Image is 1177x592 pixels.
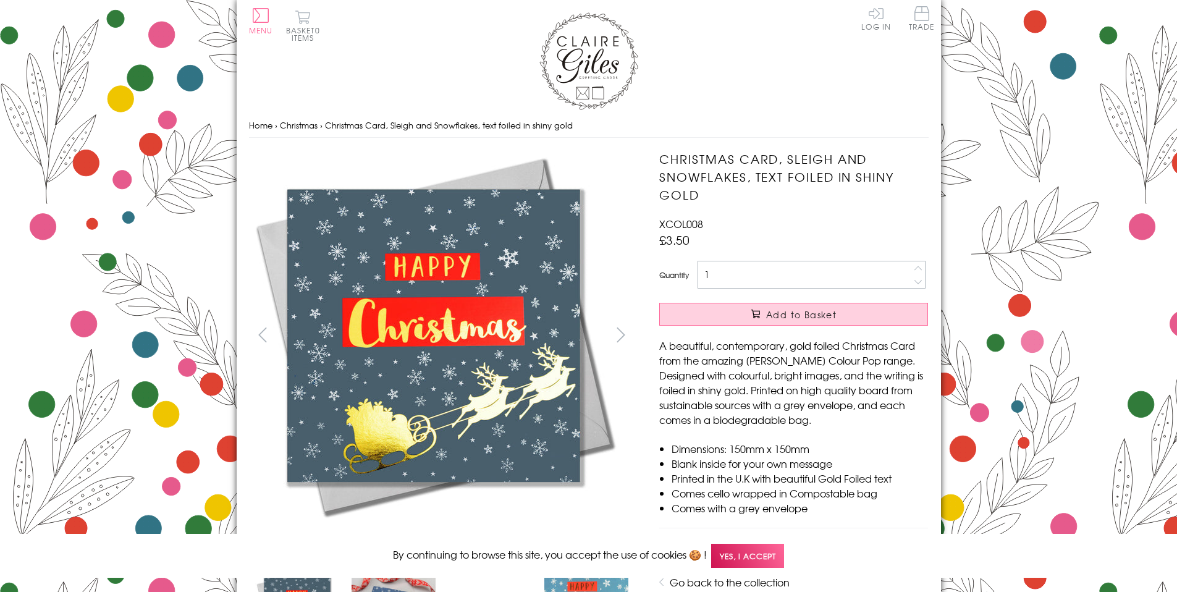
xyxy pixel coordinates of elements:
[248,150,619,521] img: Christmas Card, Sleigh and Snowflakes, text foiled in shiny gold
[659,150,928,203] h1: Christmas Card, Sleigh and Snowflakes, text foiled in shiny gold
[672,486,928,501] li: Comes cello wrapped in Compostable bag
[325,119,573,131] span: Christmas Card, Sleigh and Snowflakes, text foiled in shiny gold
[659,231,690,248] span: £3.50
[249,8,273,34] button: Menu
[539,12,638,110] img: Claire Giles Greetings Cards
[292,25,320,43] span: 0 items
[659,338,928,427] p: A beautiful, contemporary, gold foiled Christmas Card from the amazing [PERSON_NAME] Colour Pop r...
[670,575,790,590] a: Go back to the collection
[659,303,928,326] button: Add to Basket
[672,471,928,486] li: Printed in the U.K with beautiful Gold Foiled text
[861,6,891,30] a: Log In
[249,119,272,131] a: Home
[659,269,689,281] label: Quantity
[320,119,323,131] span: ›
[275,119,277,131] span: ›
[635,150,1005,521] img: Christmas Card, Sleigh and Snowflakes, text foiled in shiny gold
[909,6,935,33] a: Trade
[659,216,703,231] span: XCOL008
[286,10,320,41] button: Basket0 items
[249,25,273,36] span: Menu
[249,321,277,349] button: prev
[280,119,318,131] a: Christmas
[711,544,784,568] span: Yes, I accept
[249,113,929,138] nav: breadcrumbs
[672,501,928,515] li: Comes with a grey envelope
[766,308,837,321] span: Add to Basket
[607,321,635,349] button: next
[672,441,928,456] li: Dimensions: 150mm x 150mm
[909,6,935,30] span: Trade
[672,456,928,471] li: Blank inside for your own message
